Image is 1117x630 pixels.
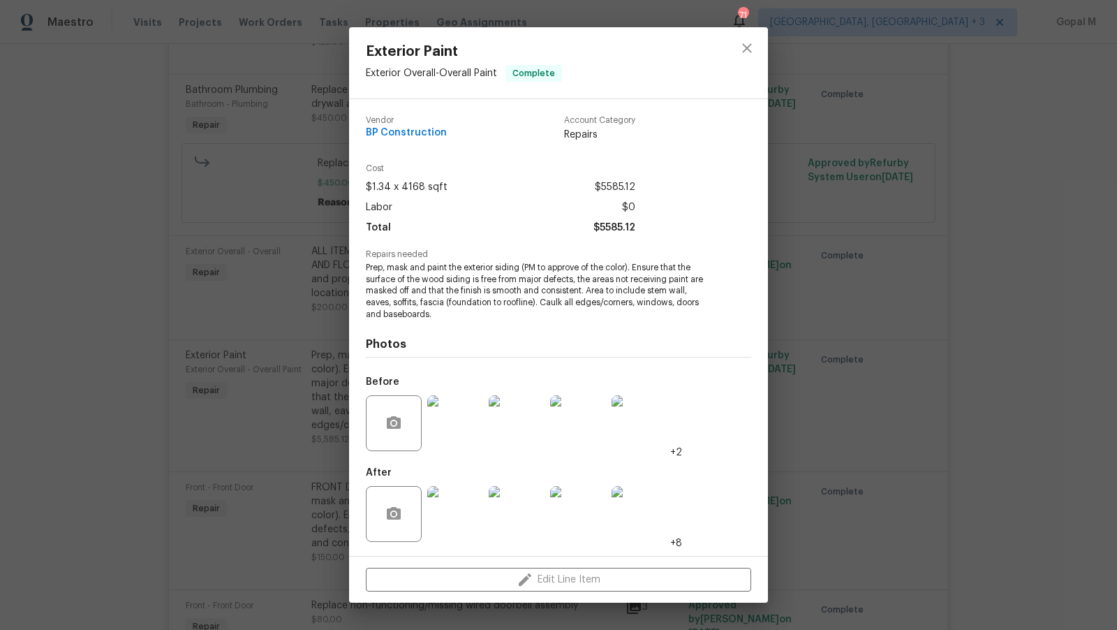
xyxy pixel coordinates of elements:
span: Complete [507,66,561,80]
span: Repairs [564,128,635,142]
span: Labor [366,198,392,218]
span: Cost [366,164,635,173]
button: close [730,31,764,65]
span: $0 [622,198,635,218]
span: Repairs needed [366,250,751,259]
span: Prep, mask and paint the exterior siding (PM to approve of the color). Ensure that the surface of... [366,262,713,321]
span: BP Construction [366,128,447,138]
span: Exterior Overall - Overall Paint [366,68,497,78]
h5: After [366,468,392,478]
span: Exterior Paint [366,44,562,59]
span: $1.34 x 4168 sqft [366,177,447,198]
span: Vendor [366,116,447,125]
span: $5585.12 [593,218,635,238]
span: $5585.12 [595,177,635,198]
h4: Photos [366,337,751,351]
span: +2 [670,446,682,460]
div: 71 [738,8,748,22]
span: +8 [670,536,682,550]
span: Total [366,218,391,238]
h5: Before [366,377,399,387]
span: Account Category [564,116,635,125]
